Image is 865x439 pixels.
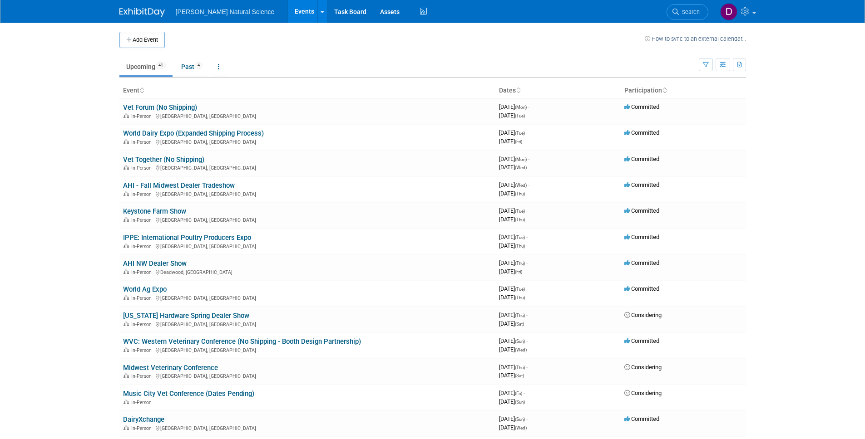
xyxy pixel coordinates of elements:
a: IPPE: International Poultry Producers Expo [123,234,251,242]
a: Music City Vet Conference (Dates Pending) [123,390,254,398]
span: - [526,312,528,318]
div: Deadwood, [GEOGRAPHIC_DATA] [123,268,492,275]
img: In-Person Event [124,113,129,118]
span: [DATE] [499,372,524,379]
span: [DATE] [499,424,527,431]
span: Committed [624,103,659,110]
span: [DATE] [499,156,529,162]
span: Committed [624,337,659,344]
a: Upcoming41 [119,58,173,75]
div: [GEOGRAPHIC_DATA], [GEOGRAPHIC_DATA] [123,372,492,379]
a: Sort by Event Name [139,87,144,94]
span: In-Person [131,217,154,223]
span: - [526,234,528,240]
span: - [526,207,528,214]
span: [PERSON_NAME] Natural Science [176,8,275,15]
span: - [524,390,525,396]
span: (Fri) [515,139,522,144]
img: In-Person Event [124,269,129,274]
span: - [528,156,529,162]
img: In-Person Event [124,400,129,404]
span: Committed [624,285,659,292]
span: (Thu) [515,295,525,300]
span: [DATE] [499,268,522,275]
span: (Tue) [515,209,525,214]
span: [DATE] [499,285,528,292]
img: In-Person Event [124,244,129,248]
span: Committed [624,415,659,422]
span: 41 [156,62,166,69]
span: (Sun) [515,339,525,344]
span: - [526,259,528,266]
span: (Thu) [515,191,525,196]
span: In-Person [131,373,154,379]
span: (Tue) [515,235,525,240]
th: Participation [621,83,746,98]
img: In-Person Event [124,373,129,378]
div: [GEOGRAPHIC_DATA], [GEOGRAPHIC_DATA] [123,190,492,197]
span: (Sun) [515,400,525,405]
span: [DATE] [499,390,525,396]
span: [DATE] [499,216,525,223]
span: (Thu) [515,313,525,318]
span: (Wed) [515,425,527,430]
span: - [528,103,529,110]
span: Considering [624,390,662,396]
img: Dominic Tarantelli [720,3,737,20]
a: DairyXchange [123,415,164,424]
a: Sort by Start Date [516,87,520,94]
span: [DATE] [499,320,524,327]
span: - [528,181,529,188]
a: WVC: Western Veterinary Conference (No Shipping - Booth Design Partnership) [123,337,361,346]
span: [DATE] [499,103,529,110]
span: [DATE] [499,294,525,301]
span: [DATE] [499,112,525,119]
span: (Wed) [515,165,527,170]
div: [GEOGRAPHIC_DATA], [GEOGRAPHIC_DATA] [123,294,492,301]
span: In-Person [131,191,154,197]
span: Committed [624,259,659,266]
a: Keystone Farm Show [123,207,186,215]
span: In-Person [131,113,154,119]
span: [DATE] [499,190,525,197]
span: [DATE] [499,346,527,353]
span: In-Person [131,295,154,301]
div: [GEOGRAPHIC_DATA], [GEOGRAPHIC_DATA] [123,216,492,223]
span: (Thu) [515,217,525,222]
span: [DATE] [499,242,525,249]
span: (Fri) [515,391,522,396]
span: - [526,285,528,292]
img: In-Person Event [124,425,129,430]
span: Considering [624,312,662,318]
span: (Fri) [515,269,522,274]
span: [DATE] [499,259,528,266]
span: (Mon) [515,105,527,110]
span: [DATE] [499,415,528,422]
span: [DATE] [499,312,528,318]
img: In-Person Event [124,217,129,222]
a: Midwest Veterinary Conference [123,364,218,372]
div: [GEOGRAPHIC_DATA], [GEOGRAPHIC_DATA] [123,424,492,431]
div: [GEOGRAPHIC_DATA], [GEOGRAPHIC_DATA] [123,242,492,249]
span: 4 [195,62,203,69]
span: In-Person [131,139,154,145]
span: In-Person [131,269,154,275]
a: AHI - Fall Midwest Dealer Tradeshow [123,181,235,190]
span: (Thu) [515,365,525,370]
a: Search [667,4,708,20]
span: (Wed) [515,347,527,352]
span: In-Person [131,347,154,353]
a: Vet Together (No Shipping) [123,156,204,164]
span: - [526,364,528,371]
span: In-Person [131,400,154,405]
span: (Tue) [515,287,525,292]
span: Committed [624,234,659,240]
span: Committed [624,181,659,188]
span: [DATE] [499,364,528,371]
img: In-Person Event [124,295,129,300]
span: (Sun) [515,417,525,422]
span: Committed [624,129,659,136]
img: In-Person Event [124,191,129,196]
div: [GEOGRAPHIC_DATA], [GEOGRAPHIC_DATA] [123,112,492,119]
th: Dates [495,83,621,98]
